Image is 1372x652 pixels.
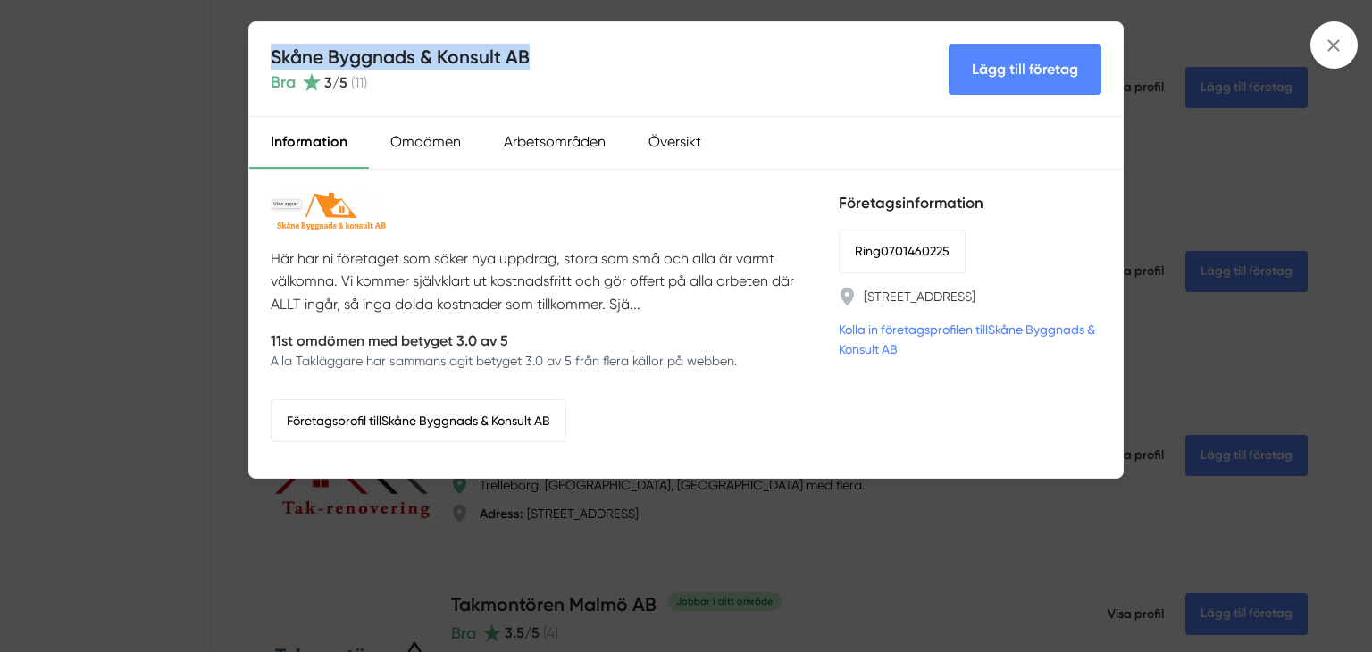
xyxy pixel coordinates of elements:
span: Bra [271,70,296,95]
span: ( 11 ) [351,74,367,91]
p: Här har ni företaget som söker nya uppdrag, stora som små och alla är varmt välkomna. Vi kommer s... [271,247,817,315]
p: 11st omdömen med betyget 3.0 av 5 [271,330,737,352]
div: Omdömen [369,117,482,169]
a: Kolla in företagsprofilen tillSkåne Byggnads & Konsult AB [839,320,1101,359]
h5: Företagsinformation [839,191,1101,215]
div: Information [249,117,369,169]
a: Ring0701460225 [839,230,966,272]
h4: Skåne Byggnads & Konsult AB [271,44,530,70]
p: Alla Takläggare har sammanslagit betyget 3.0 av 5 från flera källor på webben. [271,352,737,370]
img: Skåne Byggnads & Konsult AB logotyp [271,191,396,233]
div: Översikt [627,117,723,169]
a: Företagsprofil tillSkåne Byggnads & Konsult AB [271,399,566,442]
span: 3 /5 [324,74,347,91]
div: Arbetsområden [482,117,627,169]
: Lägg till företag [949,44,1101,95]
a: [STREET_ADDRESS] [864,288,975,305]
